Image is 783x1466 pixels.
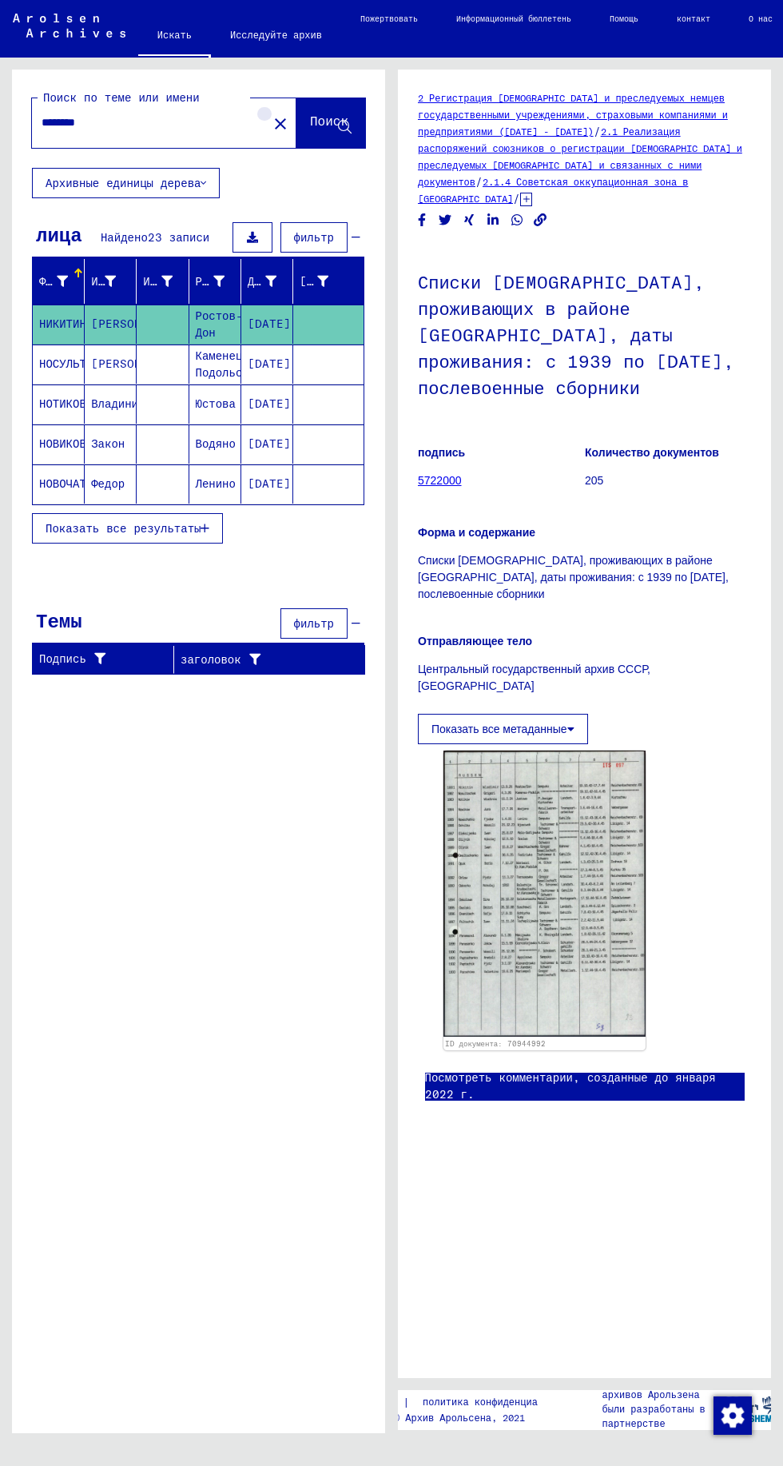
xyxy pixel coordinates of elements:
[196,274,249,289] font: Рождение
[32,168,220,198] button: Архивные единицы дерева
[248,396,291,411] font: [DATE]
[418,176,688,205] a: 2.1.4 Советская оккупационная зона в [GEOGRAPHIC_DATA]
[101,230,148,245] font: Найдено
[414,210,431,230] button: Поделиться на Facebook
[602,1403,705,1444] font: были разработаны в партнерстве [PERSON_NAME]
[196,309,243,340] font: Ростов-Дон
[13,14,125,38] img: Arolsen_neg.svg
[91,274,111,289] font: Имя
[310,113,348,129] font: Поиск
[585,446,719,459] font: Количество документов
[39,476,100,491] font: НОВОЧАТКО
[418,526,535,539] font: Форма и содержание
[423,1396,578,1408] font: политика конфиденциальности
[461,210,478,230] button: Поделиться на Xing
[418,271,734,399] font: Списки [DEMOGRAPHIC_DATA], проживающих в районе [GEOGRAPHIC_DATA], даты проживания: с 1939 по [DA...
[91,269,136,294] div: Имя
[532,210,549,230] button: Копировать ссылку
[143,274,252,289] font: Имя при рождении
[294,616,334,631] font: фильтр
[196,476,236,491] font: Ленино
[39,647,177,672] div: Подпись
[138,16,211,58] a: Искать
[585,474,603,487] font: 205
[425,1070,716,1101] font: Посмотреть комментарии, созданные до января 2022 г.
[300,274,481,289] font: [PERSON_NAME] заключенного
[39,651,86,666] font: Подпись
[181,652,241,667] font: заголовок
[410,1394,597,1411] a: политика конфиденциальности
[196,396,236,411] font: Юстова
[271,114,290,133] mat-icon: close
[33,259,85,304] mat-header-cell: Фамилия
[39,317,86,331] font: НИКИТИН
[749,14,773,24] font: О нас
[248,436,291,451] font: [DATE]
[248,317,291,331] font: [DATE]
[431,723,567,735] font: Показать все метаданные
[594,124,601,138] font: /
[196,436,236,451] font: Водяно
[485,210,502,230] button: Поделиться в LinkedIn
[418,1117,751,1330] iframe: Обсуждение
[296,98,365,148] button: Поиск
[418,635,532,647] font: Отправляющее тело
[418,663,650,692] font: Центральный государственный архив СССР, [GEOGRAPHIC_DATA]
[293,259,364,304] mat-header-cell: Номер заключенного
[418,554,729,600] font: Списки [DEMOGRAPHIC_DATA], проживающих в районе [GEOGRAPHIC_DATA], даты проживания: с 1939 по [DA...
[39,269,88,294] div: Фамилия
[181,647,349,672] div: заголовок
[137,259,189,304] mat-header-cell: Имя при рождении
[509,210,526,230] button: Поделиться в WhatsApp
[445,1039,547,1048] a: ID документа: 70944992
[475,174,483,189] font: /
[294,230,334,245] font: фильтр
[143,269,192,294] div: Имя при рождении
[360,14,418,24] font: Пожертвовать
[403,1395,410,1409] font: |
[513,191,520,205] font: /
[196,349,263,380] font: Каменец-Подольский
[338,1412,525,1424] font: Copyright © Архив Арольсена, 2021
[91,317,185,331] font: [PERSON_NAME]
[230,29,322,41] font: Исследуйте архив
[196,269,244,294] div: Рождение
[713,1396,752,1435] img: Изменить согласие
[91,357,185,371] font: [PERSON_NAME]
[211,16,341,54] a: Исследуйте архив
[443,751,646,1037] img: 001.jpg
[39,357,106,371] font: НОСУЛЬТЩАК
[36,222,82,246] font: лица
[418,446,465,459] font: подпись
[91,436,125,451] font: Закон
[46,521,201,536] font: Показать все результаты
[280,222,348,253] button: фильтр
[610,14,638,24] font: Помощь
[39,274,86,289] font: Фамилия
[148,230,209,245] font: 23 записи
[39,436,86,451] font: НОВИКОВ
[248,357,291,371] font: [DATE]
[248,274,336,289] font: Дата рождения
[280,608,348,639] button: фильтр
[437,210,454,230] button: Поделиться в Твиттере
[46,176,201,190] font: Архивные единицы дерева
[418,474,462,487] a: 5722000
[43,90,200,105] font: Поиск по теме или имени
[39,396,86,411] font: НОТИКОВ
[418,92,728,137] a: 2 Регистрация [DEMOGRAPHIC_DATA] и преследуемых немцев государственными учреждениями, страховыми ...
[248,476,291,491] font: [DATE]
[713,1396,751,1434] div: Изменить согласие
[32,513,223,544] button: Показать все результаты
[248,269,296,294] div: Дата рождения
[264,107,296,139] button: Прозрачный
[157,29,192,41] font: Искать
[300,269,348,294] div: [PERSON_NAME] заключенного
[425,1070,745,1103] a: Посмотреть комментарии, созданные до января 2022 г.
[677,14,710,24] font: контакт
[189,259,241,304] mat-header-cell: Рождение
